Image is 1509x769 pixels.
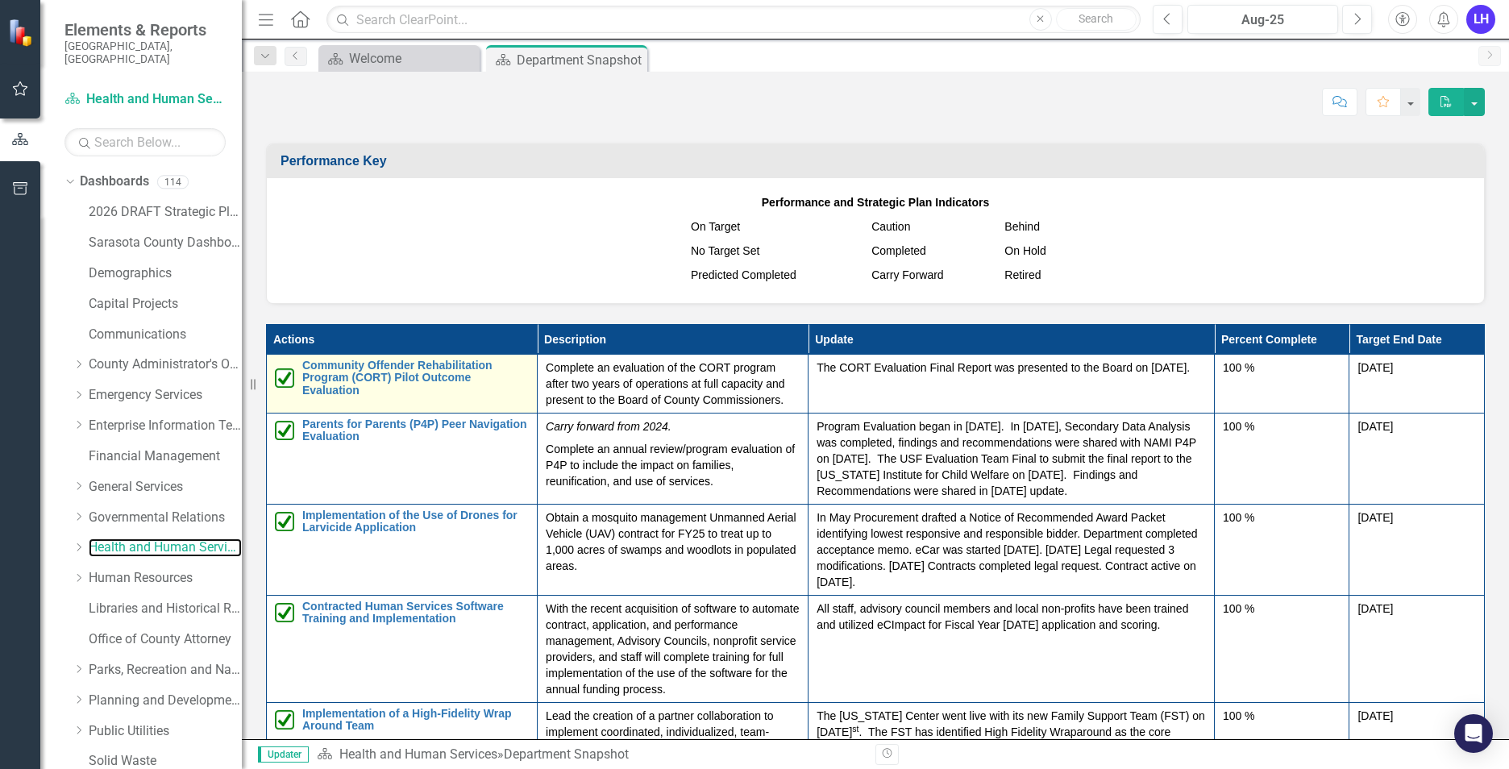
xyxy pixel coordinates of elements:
a: Capital Projects [89,295,242,314]
img: MeasureCaution.png [858,221,871,234]
img: ClearPoint Strategy [8,19,36,47]
span: Completed [871,244,926,257]
div: Aug-25 [1193,10,1332,30]
td: Double-Click to Edit Right Click for Context Menu [267,355,538,414]
img: Completed [275,512,294,531]
span: [DATE] [1357,709,1393,722]
span: Caution [871,220,910,233]
input: Search Below... [64,128,226,156]
div: » [317,746,863,764]
img: Green%20Checkbox%20%20v2.png [858,245,871,258]
a: Health and Human Services [64,90,226,109]
a: Welcome [322,48,476,69]
span: Behind [1004,220,1040,233]
a: Health and Human Services [339,746,497,762]
span: Search [1079,12,1113,25]
span: Predicted Completed [691,268,796,281]
a: Governmental Relations [89,509,242,527]
input: Search ClearPoint... [326,6,1141,34]
a: Enterprise Information Technology [89,417,242,435]
td: Double-Click to Edit [1214,596,1349,703]
a: Human Resources [89,569,242,588]
a: Parks, Recreation and Natural Resources [89,661,242,680]
a: Libraries and Historical Resources [89,600,242,618]
img: NoTargetSet.png [678,245,691,258]
span: [DATE] [1357,602,1393,615]
div: 100 % [1223,509,1341,526]
p: With the recent acquisition of software to automate contract, application, and performance manage... [546,601,800,697]
button: Aug-25 [1187,5,1338,34]
a: Planning and Development Services [89,692,242,710]
a: Health and Human Services [89,538,242,557]
p: Complete an annual review/program evaluation of P4P to include the impact on families, reunificat... [546,438,800,489]
em: Carry forward from 2024. [546,420,671,433]
img: Completed [275,710,294,730]
a: Community Offender Rehabilitation Program (CORT) Pilot Outcome Evaluation [302,360,529,397]
div: 114 [157,175,189,189]
span: [DATE] [1357,511,1393,524]
span: On Hold [1004,244,1045,257]
a: Contracted Human Services Software Training and Implementation [302,601,529,626]
img: MeasureSuspended.png [991,245,1004,258]
td: Double-Click to Edit [1214,355,1349,414]
span: [DATE] [1357,361,1393,374]
a: Implementation of the Use of Drones for Larvicide Application [302,509,529,534]
a: Emergency Services [89,386,242,405]
td: Double-Click to Edit [1214,505,1349,596]
a: General Services [89,478,242,497]
img: Completed [275,603,294,622]
div: 100 % [1223,708,1341,724]
div: 100 % [1223,360,1341,376]
td: Double-Click to Edit Right Click for Context Menu [267,414,538,505]
img: Completed [275,421,294,440]
span: Retired [1004,268,1041,281]
td: Double-Click to Edit [809,414,1215,505]
p: In May Procurement drafted a Notice of Recommended Award Packet identifying lowest responsive and... [817,509,1206,590]
img: Sarasota%20Carry%20Forward.png [858,269,871,282]
sup: st [852,724,858,734]
div: Department Snapshot [504,746,629,762]
a: Demographics [89,264,242,283]
span: Carry Forward [871,268,943,281]
p: The CORT Evaluation Final Report was presented to the Board on [DATE]. [817,360,1206,376]
div: 100 % [1223,418,1341,434]
span: On Target [691,220,740,233]
td: Double-Click to Edit [1214,414,1349,505]
a: Implementation of a High-Fidelity Wrap Around Team [302,708,529,733]
p: Obtain a mosquito management Unmanned Aerial Vehicle (UAV) contract for FY25 to treat up to 1,000... [546,509,800,574]
a: Sarasota County Dashboard [89,234,242,252]
td: Double-Click to Edit [809,355,1215,414]
td: Double-Click to Edit Right Click for Context Menu [267,596,538,703]
img: MeasureBehind.png [991,221,1004,234]
a: Parents for Parents (P4P) Peer Navigation Evaluation [302,418,529,443]
h3: Performance Key [281,154,1476,168]
td: Double-Click to Edit Right Click for Context Menu [267,505,538,596]
a: Financial Management [89,447,242,466]
img: Sarasota%20Predicted%20Complete.png [678,269,691,282]
strong: Performance and Strategic Plan Indicators [762,196,989,209]
img: ontarget.png [678,221,691,234]
button: LH [1466,5,1495,34]
small: [GEOGRAPHIC_DATA], [GEOGRAPHIC_DATA] [64,39,226,66]
td: Double-Click to Edit [809,505,1215,596]
a: Office of County Attorney [89,630,242,649]
a: County Administrator's Office [89,355,242,374]
p: All staff, advisory council members and local non-profits have been trained and utilized eCImpact... [817,601,1206,633]
div: Department Snapshot [517,50,643,70]
p: Program Evaluation began in [DATE]. In [DATE], Secondary Data Analysis was completed, findings an... [817,418,1206,499]
img: Sarasota%20Hourglass%20v2.png [991,269,1004,282]
p: Complete an evaluation of the CORT program after two years of operations at full capacity and pre... [546,360,800,408]
a: Communications [89,326,242,344]
a: 2026 DRAFT Strategic Plan [89,203,242,222]
a: Public Utilities [89,722,242,741]
button: Search [1056,8,1137,31]
div: 100 % [1223,601,1341,617]
span: No Target Set [691,244,759,257]
a: Dashboards [80,173,149,191]
span: [DATE] [1357,420,1393,433]
td: Double-Click to Edit [809,596,1215,703]
div: Open Intercom Messenger [1454,714,1493,753]
img: Completed [275,368,294,388]
span: Updater [258,746,309,763]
